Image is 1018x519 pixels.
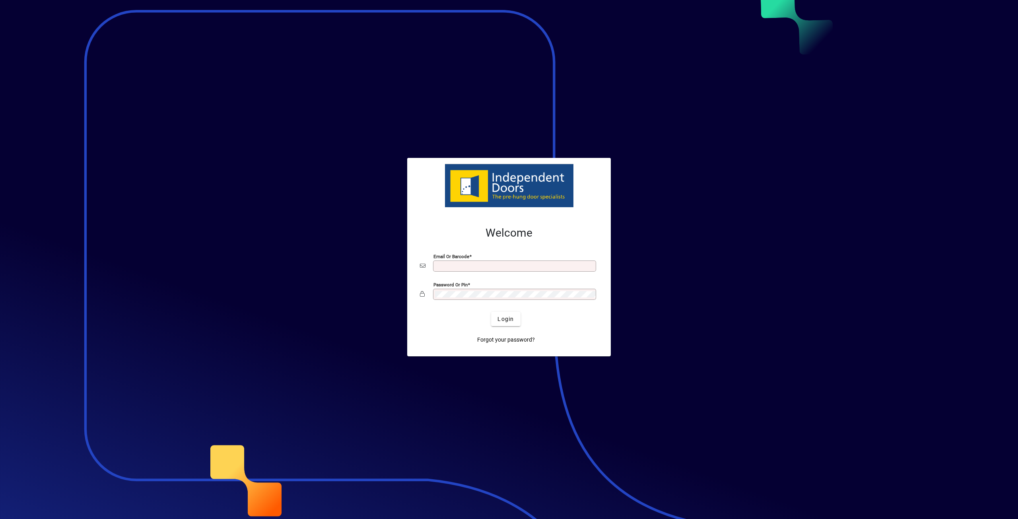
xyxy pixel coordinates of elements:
mat-label: Password or Pin [433,282,468,288]
mat-label: Email or Barcode [433,254,469,259]
span: Forgot your password? [477,336,535,344]
span: Login [497,315,514,323]
button: Login [491,312,520,326]
h2: Welcome [420,226,598,240]
a: Forgot your password? [474,332,538,347]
